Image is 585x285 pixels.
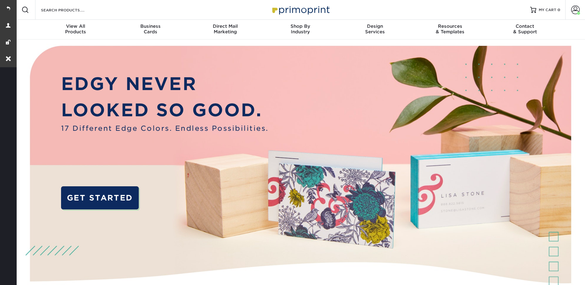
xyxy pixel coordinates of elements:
[488,23,562,35] div: & Support
[113,20,188,39] a: BusinessCards
[61,186,139,209] a: GET STARTED
[413,23,488,35] div: & Templates
[38,20,113,39] a: View AllProducts
[263,20,338,39] a: Shop ByIndustry
[61,71,269,97] p: EDGY NEVER
[263,23,338,35] div: Industry
[61,123,269,134] span: 17 Different Edge Colors. Endless Possibilities.
[539,7,556,13] span: MY CART
[188,23,263,35] div: Marketing
[338,23,413,29] span: Design
[61,97,269,123] p: LOOKED SO GOOD.
[413,23,488,29] span: Resources
[263,23,338,29] span: Shop By
[338,23,413,35] div: Services
[338,20,413,39] a: DesignServices
[113,23,188,35] div: Cards
[413,20,488,39] a: Resources& Templates
[38,23,113,35] div: Products
[188,23,263,29] span: Direct Mail
[188,20,263,39] a: Direct MailMarketing
[270,3,331,16] img: Primoprint
[488,20,562,39] a: Contact& Support
[113,23,188,29] span: Business
[40,6,101,14] input: SEARCH PRODUCTS.....
[488,23,562,29] span: Contact
[558,8,560,12] span: 0
[38,23,113,29] span: View All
